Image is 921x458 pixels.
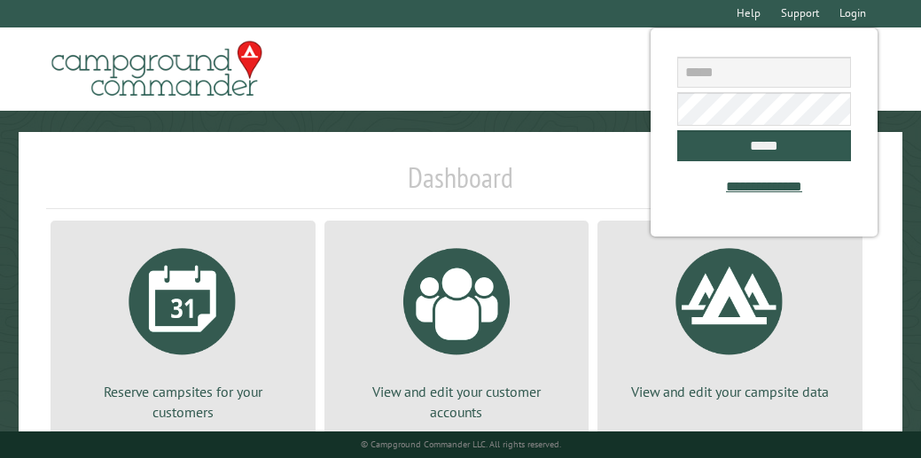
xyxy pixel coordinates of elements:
[619,382,841,401] p: View and edit your campsite data
[72,235,294,422] a: Reserve campsites for your customers
[361,439,561,450] small: © Campground Commander LLC. All rights reserved.
[72,382,294,422] p: Reserve campsites for your customers
[46,160,875,209] h1: Dashboard
[346,382,568,422] p: View and edit your customer accounts
[619,235,841,401] a: View and edit your campsite data
[46,35,268,104] img: Campground Commander
[346,235,568,422] a: View and edit your customer accounts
